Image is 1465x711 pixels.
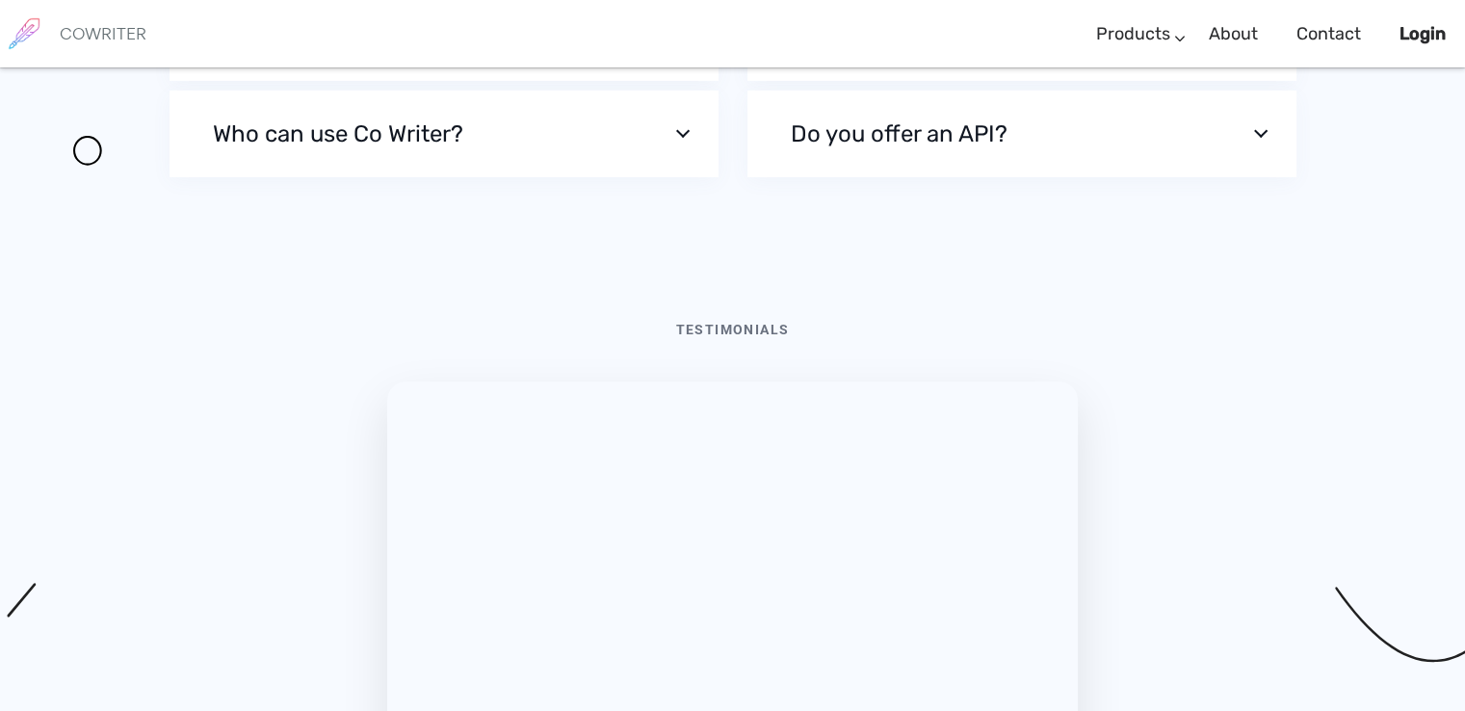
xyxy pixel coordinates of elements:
[73,136,102,166] img: shape
[747,91,1296,177] button: Do you offer an API?
[1400,23,1446,44] b: Login
[1296,6,1361,63] a: Contact
[1209,6,1258,63] a: About
[1096,6,1170,63] a: Products
[60,25,146,42] h6: COWRITER
[426,322,1039,353] h6: Testimonials
[1335,583,1465,663] img: shape
[170,91,719,177] button: Who can use Co Writer?
[1400,6,1446,63] a: Login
